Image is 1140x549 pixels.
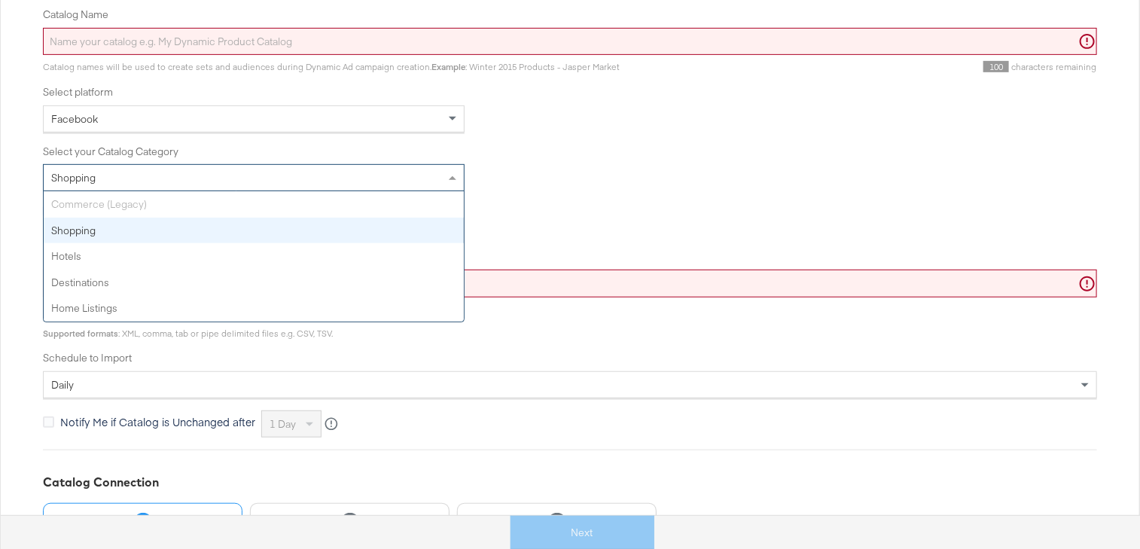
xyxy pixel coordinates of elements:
[43,474,1097,491] div: Catalog Connection
[620,61,1097,73] div: characters remaining
[43,61,620,72] span: Catalog names will be used to create sets and audiences during Dynamic Ad campaign creation. : Wi...
[43,250,1097,264] label: Enter your Catalog URL
[51,378,74,392] span: daily
[431,61,465,72] strong: Example
[43,85,1097,99] label: Select platform
[44,218,464,244] div: Shopping
[983,61,1009,72] span: 100
[270,417,296,431] span: 1 day
[51,171,96,185] span: Shopping
[44,243,464,270] div: Hotels
[43,28,1097,56] input: Name your catalog e.g. My Dynamic Product Catalog
[43,145,1097,159] label: Select your Catalog Category
[60,414,255,429] span: Notify Me if Catalog is Unchanged after
[43,8,1097,22] label: Catalog Name
[60,227,1097,238] div: By checking this, only the first 100 rows of a catalog will be processed.
[43,270,1097,297] input: Enter Catalog URL, e.g. http://www.example.com/products.xml
[43,328,118,339] strong: Supported formats
[43,351,1097,365] label: Schedule to Import
[44,295,464,322] div: Home Listings
[51,112,98,126] span: Facebook
[44,270,464,296] div: Destinations
[43,303,333,339] span: Tell us where to find your catalog. : XML, comma, tab or pipe delimited files e.g. CSV, TSV.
